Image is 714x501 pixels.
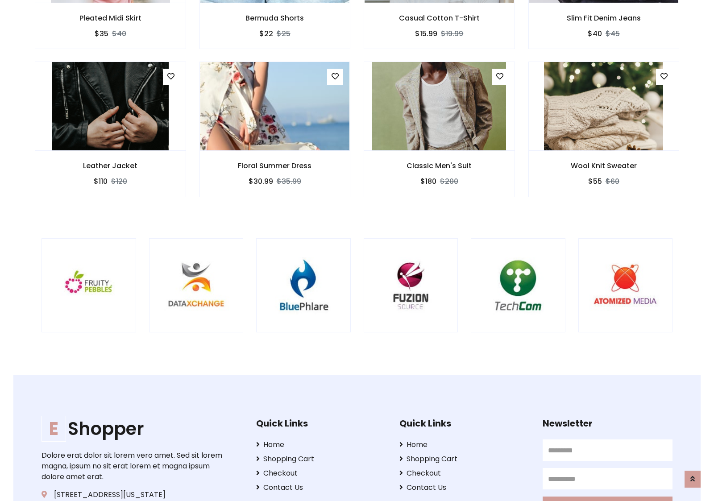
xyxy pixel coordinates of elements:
a: Contact Us [399,482,529,493]
a: Checkout [256,468,386,479]
h6: $180 [420,177,436,186]
h6: Pleated Midi Skirt [35,14,186,22]
h6: $55 [588,177,602,186]
h6: $30.99 [249,177,273,186]
h6: Classic Men's Suit [364,161,515,170]
del: $25 [277,29,291,39]
h1: Shopper [42,418,228,439]
a: Shopping Cart [256,454,386,464]
a: Contact Us [256,482,386,493]
del: $200 [440,176,458,186]
h6: Slim Fit Denim Jeans [529,14,679,22]
a: Home [256,439,386,450]
h5: Newsletter [543,418,672,429]
h5: Quick Links [256,418,386,429]
del: $45 [606,29,620,39]
h6: $15.99 [415,29,437,38]
h6: $40 [588,29,602,38]
p: [STREET_ADDRESS][US_STATE] [42,489,228,500]
h6: $110 [94,177,108,186]
h6: $22 [259,29,273,38]
a: Checkout [399,468,529,479]
h5: Quick Links [399,418,529,429]
h6: Casual Cotton T-Shirt [364,14,515,22]
del: $35.99 [277,176,301,186]
del: $60 [606,176,619,186]
span: E [42,416,66,442]
h6: $35 [95,29,108,38]
del: $40 [112,29,126,39]
del: $120 [111,176,127,186]
del: $19.99 [441,29,463,39]
p: Dolore erat dolor sit lorem vero amet. Sed sit lorem magna, ipsum no sit erat lorem et magna ipsu... [42,450,228,482]
a: Home [399,439,529,450]
h6: Leather Jacket [35,161,186,170]
h6: Floral Summer Dress [200,161,350,170]
a: Shopping Cart [399,454,529,464]
a: EShopper [42,418,228,439]
h6: Bermuda Shorts [200,14,350,22]
h6: Wool Knit Sweater [529,161,679,170]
